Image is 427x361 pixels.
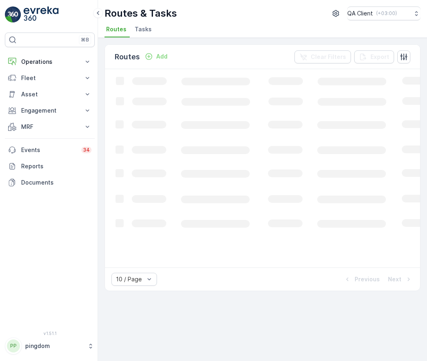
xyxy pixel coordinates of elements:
p: Clear Filters [311,53,346,61]
button: Operations [5,54,95,70]
a: Events34 [5,142,95,158]
p: Asset [21,90,78,98]
p: Routes & Tasks [105,7,177,20]
p: Routes [115,51,140,63]
button: Engagement [5,102,95,119]
img: logo_light-DOdMpM7g.png [24,7,59,23]
a: Documents [5,174,95,191]
p: Operations [21,58,78,66]
span: Routes [106,25,126,33]
div: PP [7,339,20,352]
button: Add [142,52,171,61]
button: Fleet [5,70,95,86]
button: Previous [342,274,381,284]
button: Export [354,50,394,63]
button: Next [387,274,414,284]
p: Documents [21,178,91,187]
p: Previous [355,275,380,283]
p: Add [156,52,168,61]
img: logo [5,7,21,23]
button: Asset [5,86,95,102]
p: Reports [21,162,91,170]
p: Export [370,53,389,61]
p: ( +03:00 ) [376,10,397,17]
p: pingdom [25,342,83,350]
p: ⌘B [81,37,89,43]
p: Engagement [21,107,78,115]
button: QA Client(+03:00) [347,7,420,20]
p: Events [21,146,76,154]
p: Fleet [21,74,78,82]
p: MRF [21,123,78,131]
a: Reports [5,158,95,174]
button: Clear Filters [294,50,351,63]
button: PPpingdom [5,337,95,354]
p: 34 [83,147,90,153]
p: QA Client [347,9,373,17]
span: Tasks [135,25,152,33]
button: MRF [5,119,95,135]
span: v 1.51.1 [5,331,95,336]
p: Next [388,275,401,283]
